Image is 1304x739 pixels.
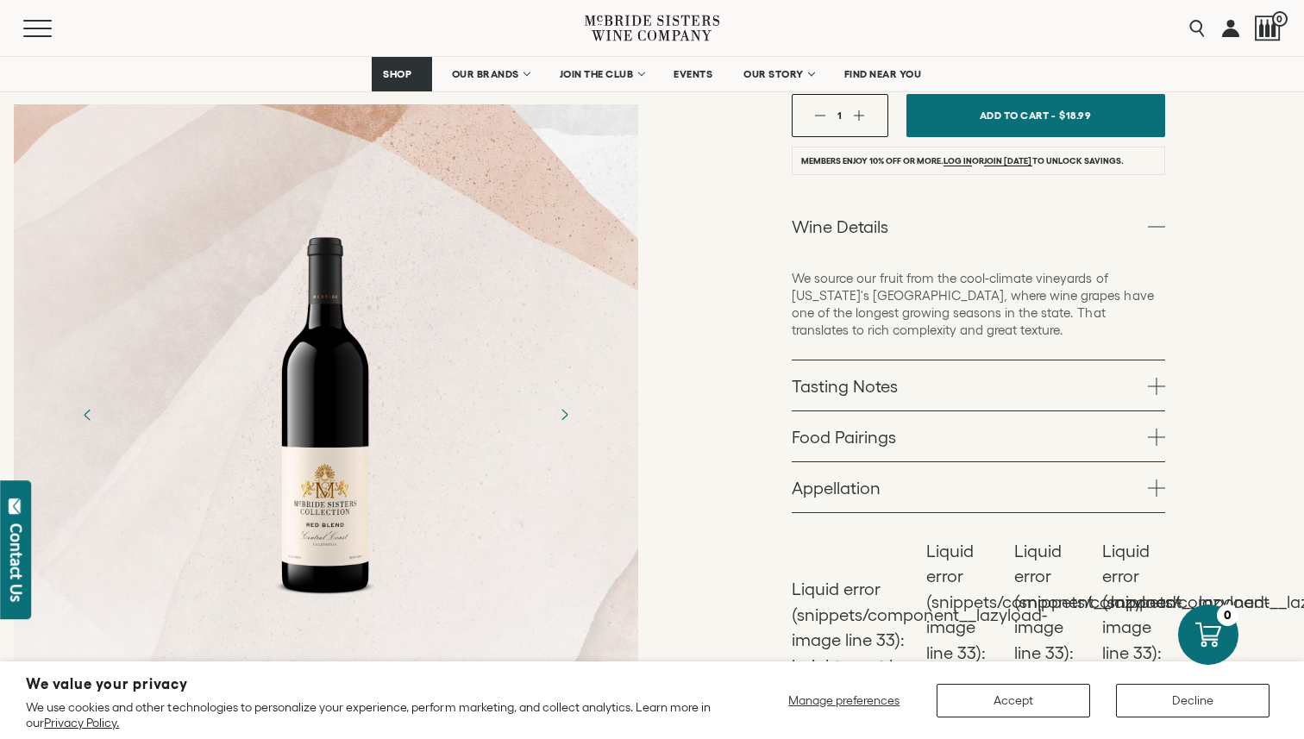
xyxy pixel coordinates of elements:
[1059,103,1091,128] span: $18.99
[1217,604,1238,626] div: 0
[441,57,540,91] a: OUR BRANDS
[44,716,119,730] a: Privacy Policy.
[1272,11,1288,27] span: 0
[778,684,911,717] button: Manage preferences
[984,156,1031,166] a: join [DATE]
[833,57,933,91] a: FIND NEAR YOU
[980,103,1056,128] span: Add To Cart -
[792,270,1165,339] p: We source our fruit from the cool-climate vineyards of [US_STATE]'s [GEOGRAPHIC_DATA], where wine...
[26,677,715,692] h2: We value your privacy
[662,57,724,91] a: EVENTS
[837,110,842,121] span: 1
[937,684,1090,717] button: Accept
[8,523,25,602] div: Contact Us
[542,392,586,437] button: Next
[792,411,1165,461] a: Food Pairings
[732,57,824,91] a: OUR STORY
[906,94,1165,137] button: Add To Cart - $18.99
[792,360,1165,410] a: Tasting Notes
[792,577,918,705] li: Liquid error (snippets/component__lazyload-image line 33): height must be a number
[792,201,1165,251] a: Wine Details
[944,156,972,166] a: Log in
[788,693,900,707] span: Manage preferences
[66,392,110,437] button: Previous
[792,147,1165,175] li: Members enjoy 10% off or more. or to unlock savings.
[674,68,712,80] span: EVENTS
[792,462,1165,512] a: Appellation
[26,699,715,730] p: We use cookies and other technologies to personalize your experience, perform marketing, and coll...
[560,68,634,80] span: JOIN THE CLUB
[549,57,655,91] a: JOIN THE CLUB
[844,68,922,80] span: FIND NEAR YOU
[452,68,519,80] span: OUR BRANDS
[743,68,804,80] span: OUR STORY
[23,20,85,37] button: Mobile Menu Trigger
[383,68,412,80] span: SHOP
[1116,684,1270,717] button: Decline
[372,57,432,91] a: SHOP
